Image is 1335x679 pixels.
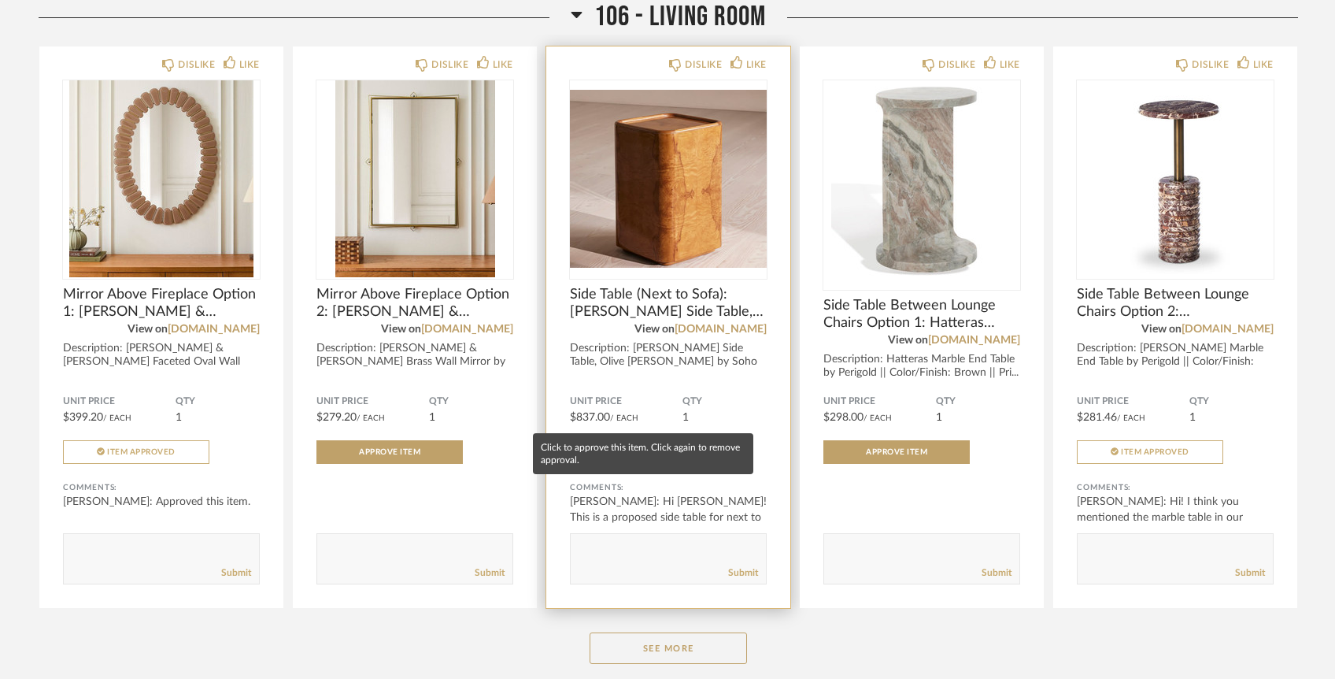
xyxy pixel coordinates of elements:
span: View on [1141,324,1182,335]
div: Description: Hatteras Marble End Table by Perigold || Color/Finish: Brown || Pri... [823,353,1020,380]
span: Approve Item [866,448,927,456]
span: 1 [682,412,689,423]
div: Description: [PERSON_NAME] & [PERSON_NAME] Brass Wall Mirror by West Elm || Price doesn't incl... [316,342,513,382]
div: 0 [823,80,1020,277]
span: Mirror Above Fireplace Option 1: [PERSON_NAME] & [PERSON_NAME] Faceted Oval Wall Mirror [63,286,260,321]
span: Unit Price [316,395,429,408]
a: [DOMAIN_NAME] [168,324,260,335]
div: Comments: [1077,480,1274,495]
div: Description: [PERSON_NAME] & [PERSON_NAME] Faceted Oval Wall Mirror by West Elm || Price d... [63,342,260,382]
a: [DOMAIN_NAME] [1182,324,1274,335]
span: / Each [1117,414,1145,422]
div: [PERSON_NAME]: Approved this item. [63,494,260,510]
span: / Each [610,414,638,422]
a: [DOMAIN_NAME] [675,324,767,335]
span: Unit Price [63,395,176,408]
button: Approve Item [823,440,970,464]
div: LIKE [493,57,513,72]
span: / Each [103,414,131,422]
span: Mirror Above Fireplace Option 2: [PERSON_NAME] & [PERSON_NAME] Brass Wall Mirror [316,286,513,321]
button: Item Approved [63,440,209,464]
span: Item Approved [107,448,176,456]
div: LIKE [1253,57,1274,72]
span: QTY [682,395,767,408]
div: DISLIKE [431,57,468,72]
img: undefined [570,80,767,277]
button: Item Approved [1077,440,1223,464]
a: Submit [1235,566,1265,580]
a: Submit [221,566,251,580]
span: QTY [429,395,513,408]
span: $837.00 [570,412,610,423]
div: DISLIKE [685,57,722,72]
div: LIKE [1000,57,1020,72]
span: Approve Item [359,448,420,456]
span: Unit Price [823,395,936,408]
img: undefined [823,80,1020,277]
span: Side Table Between Lounge Chairs Option 2: [PERSON_NAME] End Table [1077,286,1274,321]
div: DISLIKE [178,57,215,72]
div: Comments: [63,480,260,495]
img: undefined [63,80,260,277]
span: View on [128,324,168,335]
span: 1 [429,412,435,423]
span: 1 [1189,412,1196,423]
span: Side Table Between Lounge Chairs Option 1: Hatteras Marble End Table [823,297,1020,332]
span: $281.46 [1077,412,1117,423]
span: Unit Price [1077,395,1189,408]
span: Item Approved [1121,448,1189,456]
span: Unit Price [570,395,682,408]
span: 1 [936,412,942,423]
div: Description: [PERSON_NAME] Marble End Table by Perigold || Color/Finish: Dark Red || Pri... [1077,342,1274,382]
span: 1 [176,412,182,423]
div: Description: [PERSON_NAME] Side Table, Olive [PERSON_NAME] by Soho Home || Price doesn't... [570,342,767,382]
a: [DOMAIN_NAME] [928,335,1020,346]
a: [DOMAIN_NAME] [421,324,513,335]
span: QTY [936,395,1020,408]
div: Comments: [570,480,767,495]
span: Side Table (Next to Sofa): [PERSON_NAME] Side Table, Olive [PERSON_NAME] [570,286,767,321]
img: undefined [1077,80,1274,277]
img: undefined [316,80,513,277]
div: LIKE [746,57,767,72]
span: QTY [176,395,260,408]
span: $399.20 [63,412,103,423]
span: View on [888,335,928,346]
button: Approve Item [316,440,463,464]
span: QTY [1189,395,1274,408]
div: [PERSON_NAME]: Hi [PERSON_NAME]! This is a proposed side table for next to the sec... [570,494,767,541]
button: See More [590,633,747,664]
span: View on [634,324,675,335]
a: Submit [475,566,505,580]
span: $279.20 [316,412,357,423]
span: View on [381,324,421,335]
div: DISLIKE [938,57,975,72]
div: DISLIKE [1192,57,1229,72]
a: Submit [728,566,758,580]
span: / Each [357,414,385,422]
span: $298.00 [823,412,863,423]
span: / Each [863,414,892,422]
div: LIKE [239,57,260,72]
a: Submit [982,566,1011,580]
div: [PERSON_NAME]: Hi! I think you mentioned the marble table in our bedroom would... [1077,494,1274,541]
